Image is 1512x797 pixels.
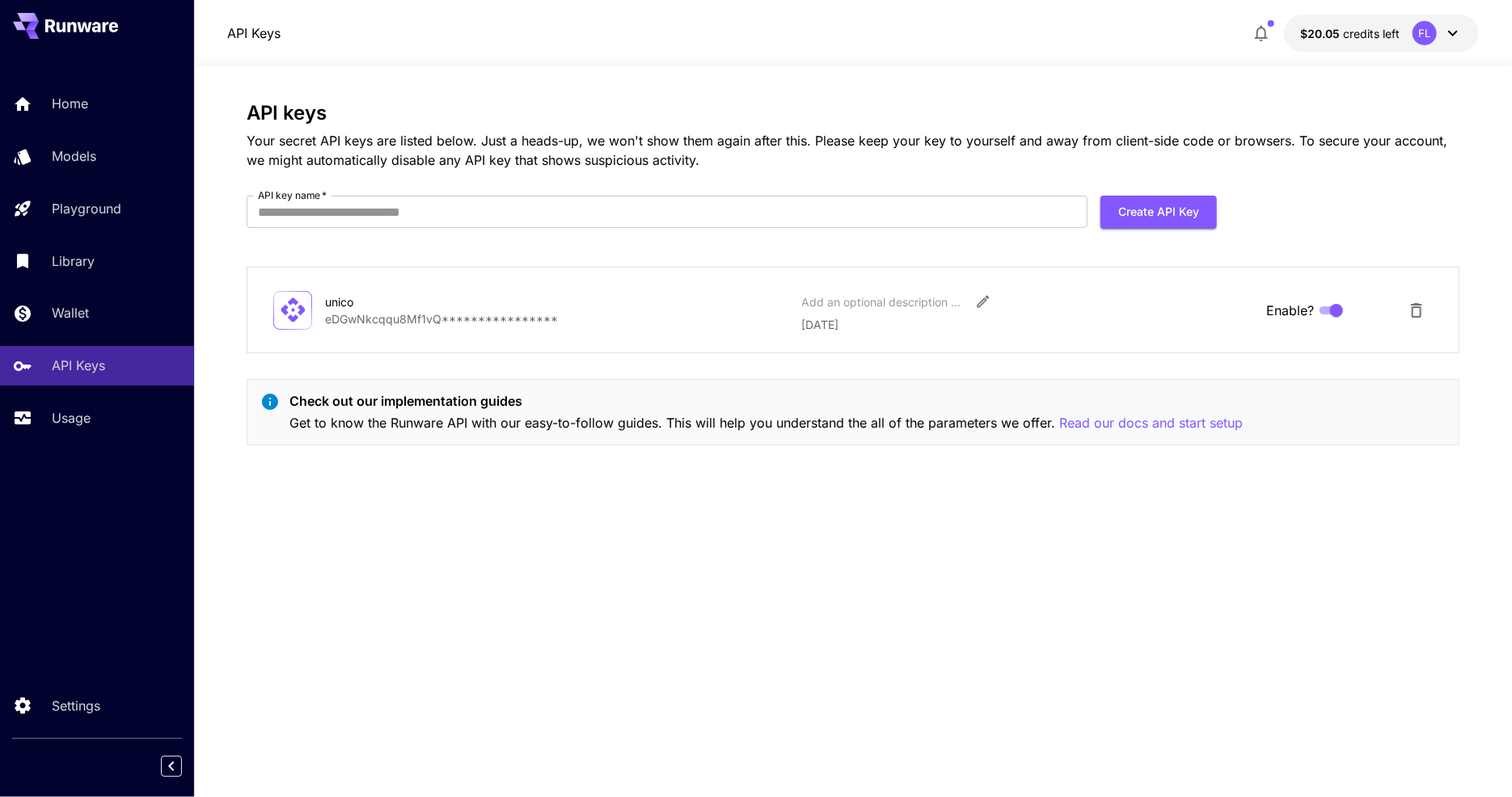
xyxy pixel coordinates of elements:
[1343,27,1400,40] span: credits left
[227,23,281,43] nav: breadcrumb
[247,102,1459,124] h3: API keys
[52,94,88,113] p: Home
[289,413,1243,433] p: Get to know the Runware API with our easy-to-follow guides. This will help you understand the all...
[258,188,327,202] label: API key name
[1100,196,1217,229] button: Create API Key
[802,293,964,310] div: Add an optional description or comment
[247,131,1459,170] p: Your secret API keys are listed below. Just a heads-up, we won't show them again after this. Plea...
[1284,15,1479,52] button: $20.05FL
[52,146,96,166] p: Models
[1300,27,1343,40] span: $20.05
[1266,301,1314,320] span: Enable?
[52,251,95,271] p: Library
[969,287,998,316] button: Edit
[52,303,89,323] p: Wallet
[802,316,1253,333] p: [DATE]
[1300,25,1400,42] div: $20.05
[52,696,100,715] p: Settings
[1059,413,1243,433] button: Read our docs and start setup
[1400,294,1433,327] button: Delete API Key
[1413,21,1437,45] div: FL
[325,293,487,310] div: unico
[173,752,194,781] div: Collapse sidebar
[52,408,91,428] p: Usage
[161,756,182,777] button: Collapse sidebar
[52,199,121,218] p: Playground
[227,23,281,43] a: API Keys
[289,391,1243,411] p: Check out our implementation guides
[52,356,105,375] p: API Keys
